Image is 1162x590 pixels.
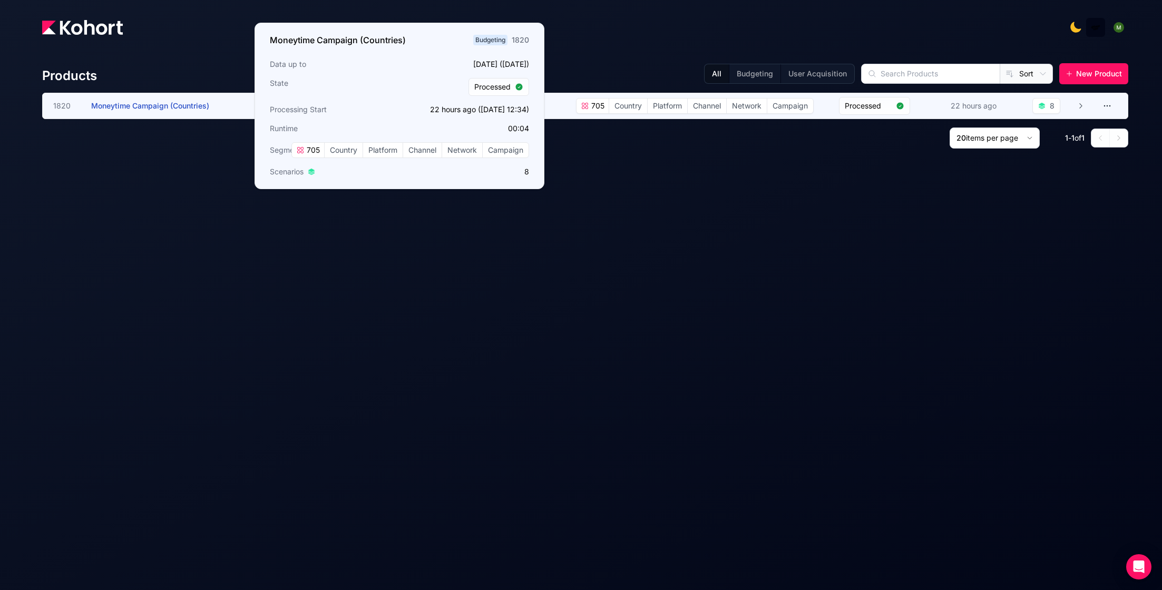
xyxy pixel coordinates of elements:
h3: Runtime [270,123,396,134]
h4: Products [42,67,97,84]
span: Budgeting [473,35,507,45]
a: 1820Moneytime Campaign (Countries)Budgeting705CountryPlatformChannelNetworkCampaignProcessed22 ho... [53,93,1085,119]
span: Network [727,99,767,113]
span: Processed [474,82,511,92]
input: Search Products [862,64,1000,83]
span: Campaign [767,99,813,113]
span: Processed [845,101,892,111]
p: 22 hours ago ([DATE] 12:34) [403,104,529,115]
h3: Data up to [270,59,396,70]
span: Platform [363,143,403,158]
span: Channel [688,99,726,113]
span: 1 [1065,133,1068,142]
span: Campaign [483,143,529,158]
img: Kohort logo [42,20,123,35]
span: Sort [1019,68,1033,79]
span: Segments [270,145,305,155]
p: 8 [403,166,529,177]
span: Network [442,143,482,158]
h3: Processing Start [270,104,396,115]
h3: Moneytime Campaign (Countries) [270,34,406,46]
span: of [1075,133,1081,142]
span: 705 [589,101,604,111]
span: Channel [403,143,442,158]
span: Country [325,143,363,158]
button: User Acquisition [780,64,854,83]
span: 705 [305,145,320,155]
span: 1 [1081,133,1085,142]
div: 8 [1050,101,1054,111]
p: [DATE] ([DATE]) [403,59,529,70]
span: - [1068,133,1071,142]
button: New Product [1059,63,1128,84]
span: items per page [966,133,1018,142]
div: 1820 [512,35,529,45]
app-duration-counter: 00:04 [508,124,529,133]
span: Country [609,99,647,113]
span: Moneytime Campaign (Countries) [91,101,209,110]
h3: State [270,78,396,96]
button: All [705,64,729,83]
span: 20 [956,133,966,142]
span: New Product [1076,68,1122,79]
img: logo_MoneyTimeLogo_1_20250619094856634230.png [1090,22,1101,33]
div: Open Intercom Messenger [1126,554,1151,579]
button: Budgeting [729,64,780,83]
span: 1 [1071,133,1075,142]
div: 22 hours ago [949,99,999,113]
button: 20items per page [950,127,1040,149]
span: Scenarios [270,166,304,177]
span: Platform [648,99,687,113]
span: 1820 [53,101,79,111]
